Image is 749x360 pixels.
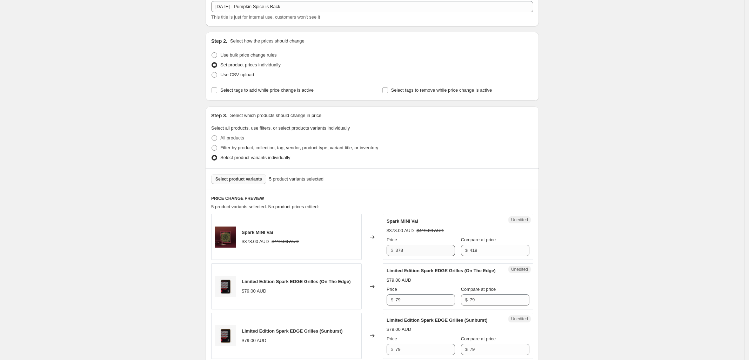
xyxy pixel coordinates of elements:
span: Select tags to remove while price change is active [391,87,492,93]
div: $79.00 AUD [242,337,266,344]
span: Unedited [511,217,528,223]
span: Limited Edition Spark EDGE Grilles (On The Edge) [387,268,496,273]
span: $ [391,347,393,352]
span: Unedited [511,316,528,322]
button: Select product variants [211,174,266,184]
h2: Step 3. [211,112,227,119]
span: Price [387,336,397,341]
span: Limited Edition Spark EDGE Grilles (Sunburst) [242,328,342,334]
strike: $419.00 AUD [416,227,443,234]
span: Limited Edition Spark EDGE Grilles (On The Edge) [242,279,351,284]
img: 1_094786ae-9edb-4156-b5df-dd396ead6c1e_80x.jpg [215,325,236,346]
span: All products [220,135,244,140]
div: $378.00 AUD [387,227,414,234]
span: $ [391,297,393,302]
div: $79.00 AUD [387,277,411,284]
strike: $419.00 AUD [272,238,299,245]
span: 5 product variants selected [269,176,323,183]
span: Unedited [511,267,528,272]
span: Price [387,287,397,292]
h2: Step 2. [211,38,227,45]
span: Price [387,237,397,242]
div: $79.00 AUD [387,326,411,333]
span: Select tags to add while price change is active [220,87,314,93]
h6: PRICE CHANGE PREVIEW [211,196,533,201]
span: Use bulk price change rules [220,52,276,58]
span: Compare at price [461,237,496,242]
img: 1_094786ae-9edb-4156-b5df-dd396ead6c1e_80x.jpg [215,276,236,297]
input: 30% off holiday sale [211,1,533,12]
span: Limited Edition Spark EDGE Grilles (Sunburst) [387,318,487,323]
img: 01_46edf8e7-8add-4e19-8ccf-5863a321bd14_80x.jpg [215,227,236,248]
span: Compare at price [461,287,496,292]
span: $ [391,248,393,253]
span: 5 product variants selected. No product prices edited: [211,204,319,209]
p: Select which products should change in price [230,112,321,119]
div: $378.00 AUD [242,238,269,245]
span: Filter by product, collection, tag, vendor, product type, variant title, or inventory [220,145,378,150]
span: $ [465,248,468,253]
span: Select product variants individually [220,155,290,160]
span: Select product variants [215,176,262,182]
span: Use CSV upload [220,72,254,77]
span: Spark MINI Vai [242,230,273,235]
span: Select all products, use filters, or select products variants individually [211,125,350,131]
span: $ [465,347,468,352]
span: Compare at price [461,336,496,341]
span: Spark MINI Vai [387,218,418,224]
span: Set product prices individually [220,62,281,67]
span: $ [465,297,468,302]
span: This title is just for internal use, customers won't see it [211,14,320,20]
p: Select how the prices should change [230,38,305,45]
div: $79.00 AUD [242,288,266,295]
